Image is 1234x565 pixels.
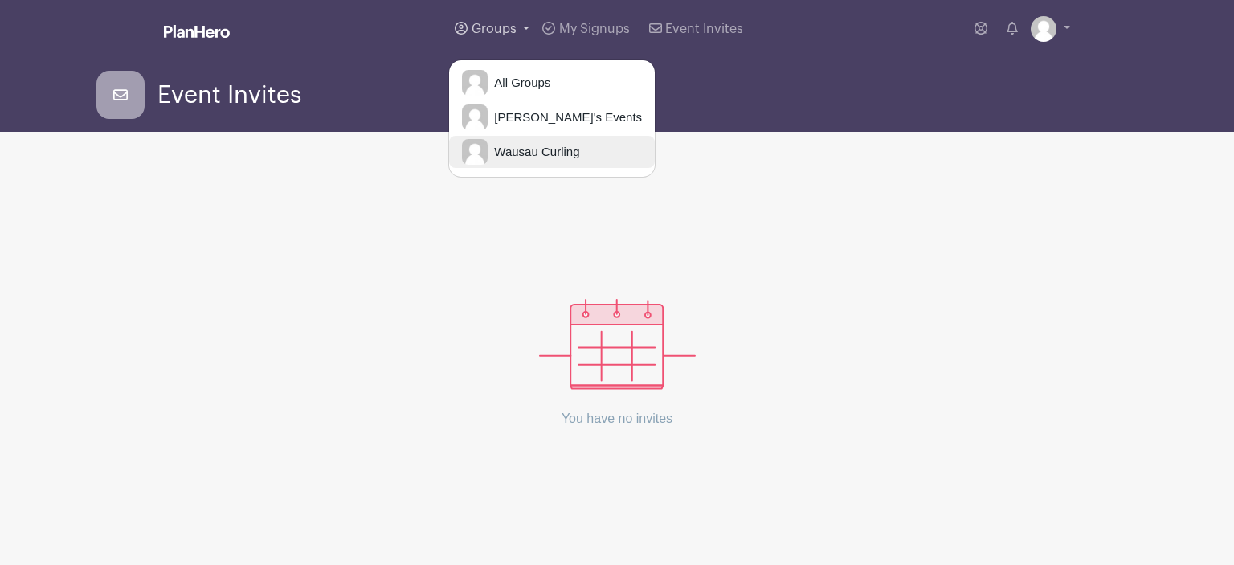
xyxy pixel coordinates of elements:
a: [PERSON_NAME]'s Events [449,101,655,133]
div: Groups [448,59,656,178]
img: default-ce2991bfa6775e67f084385cd625a349d9dcbb7a52a09fb2fda1e96e2d18dcdb.png [462,70,488,96]
span: Groups [472,23,517,35]
span: Wausau Curling [488,143,579,162]
p: You have no invites [539,390,696,448]
span: All Groups [488,74,550,92]
img: events_empty-56550af544ae17c43cc50f3ebafa394433d06d5f1891c01edc4b5d1d59cfda54.svg [539,299,696,390]
img: default-ce2991bfa6775e67f084385cd625a349d9dcbb7a52a09fb2fda1e96e2d18dcdb.png [1031,16,1056,42]
img: logo_white-6c42ec7e38ccf1d336a20a19083b03d10ae64f83f12c07503d8b9e83406b4c7d.svg [164,25,230,38]
span: Event Invites [157,82,301,108]
span: My Signups [559,23,630,35]
img: default-ce2991bfa6775e67f084385cd625a349d9dcbb7a52a09fb2fda1e96e2d18dcdb.png [462,139,488,165]
span: [PERSON_NAME]'s Events [488,108,642,127]
img: default-ce2991bfa6775e67f084385cd625a349d9dcbb7a52a09fb2fda1e96e2d18dcdb.png [462,104,488,130]
a: All Groups [449,67,655,99]
a: Wausau Curling [449,136,655,168]
span: Event Invites [665,23,743,35]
